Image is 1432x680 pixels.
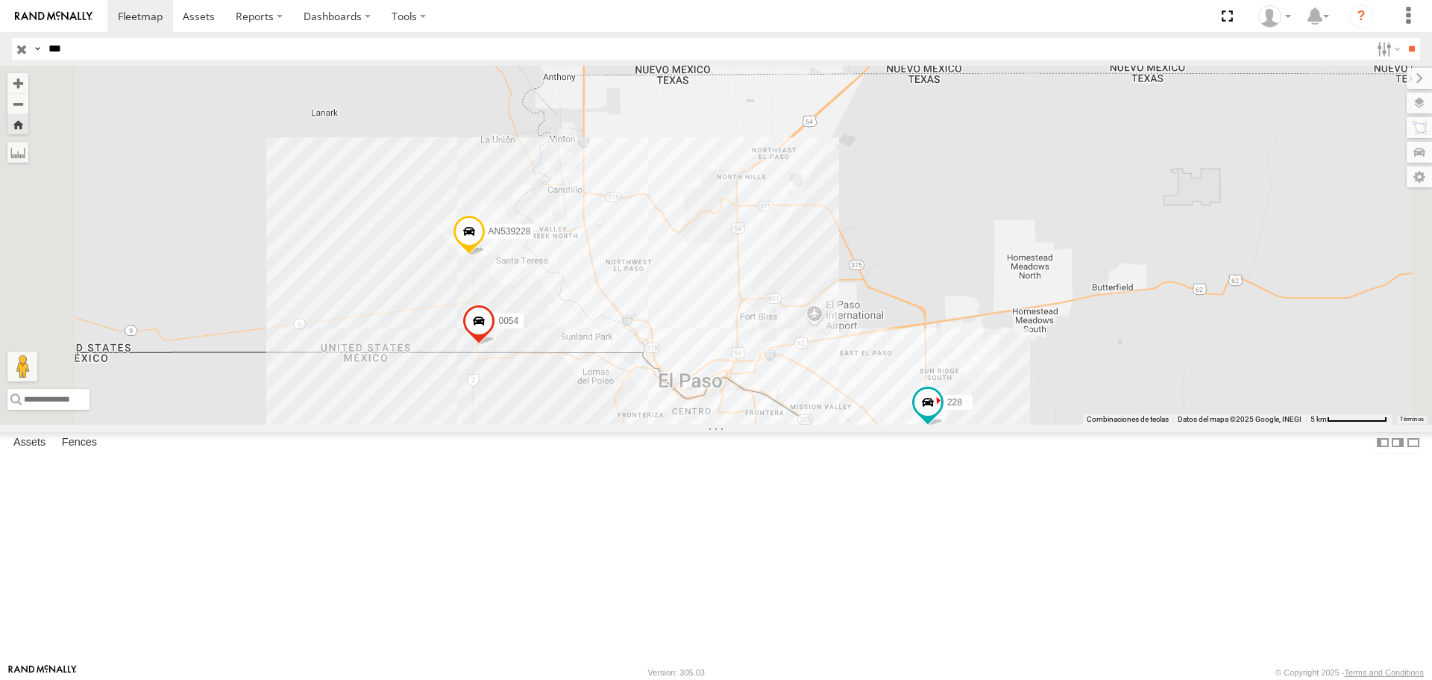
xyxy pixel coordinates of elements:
button: Zoom out [7,93,28,114]
a: Visit our Website [8,665,77,680]
label: Measure [7,142,28,163]
span: 0054 [498,316,518,327]
div: Version: 305.03 [648,668,705,677]
span: AN539228 [489,226,531,237]
label: Fences [54,433,104,454]
span: 5 km [1310,415,1327,423]
label: Hide Summary Table [1406,432,1421,454]
a: Terms and Conditions [1345,668,1424,677]
label: Search Query [31,38,43,60]
img: rand-logo.svg [15,11,92,22]
label: Dock Summary Table to the Left [1375,432,1390,454]
label: Search Filter Options [1371,38,1403,60]
button: Combinaciones de teclas [1087,414,1169,425]
button: Zoom in [7,73,28,93]
label: Assets [6,433,53,454]
div: © Copyright 2025 - [1275,668,1424,677]
label: Map Settings [1407,166,1432,187]
button: Arrastra al hombrecito al mapa para abrir Street View [7,352,37,381]
i: ? [1349,4,1373,28]
a: Términos [1400,416,1424,422]
span: Datos del mapa ©2025 Google, INEGI [1178,415,1301,423]
span: 228 [947,398,962,408]
div: carolina herrera [1253,5,1296,28]
button: Zoom Home [7,114,28,134]
label: Dock Summary Table to the Right [1390,432,1405,454]
button: Escala del mapa: 5 km por 77 píxeles [1306,414,1392,425]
